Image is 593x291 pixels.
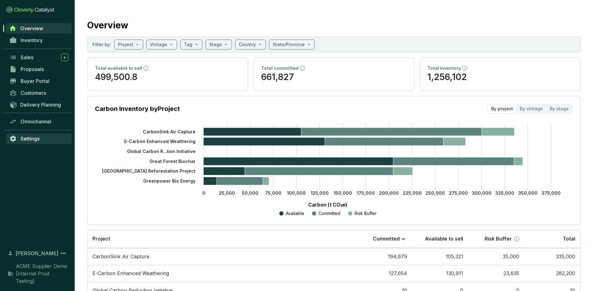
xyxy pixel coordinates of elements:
span: ACME Supplier Demo [Internal Prod Testing] [16,262,68,285]
td: E-Carbon Enhanced Weathering [87,265,356,282]
p: Risk Buffer [485,236,512,242]
a: Settings [6,133,72,144]
a: Inventory [6,35,72,45]
div: By stage [546,104,572,113]
tspan: [GEOGRAPHIC_DATA] Reforestation Project [102,168,195,174]
tspan: 275,000 [449,190,468,196]
p: 499,500.8 [95,71,240,83]
td: 23,635 [468,265,524,282]
tspan: 325,000 [495,190,514,196]
span: Settings [21,136,40,142]
p: 1,256,102 [427,71,573,83]
a: Omnichannel [6,116,72,127]
span: Inventory [21,37,43,43]
tspan: Global Carbon R...tion Initiative [127,149,195,154]
tspan: Greenpower Bio Energy [143,178,195,184]
p: 661,827 [261,71,407,83]
h2: Overview [87,19,128,32]
a: Overview [6,23,72,34]
td: 127,654 [356,265,412,282]
tspan: 125,000 [311,190,329,196]
p: Committed [373,236,400,242]
div: By project [488,104,516,113]
th: Available to sell [412,230,468,248]
tspan: 350,000 [518,190,538,196]
span: Customers [21,90,46,96]
tspan: E-Carbon Enhanced Weathering [124,139,195,144]
a: Delivery Planning [6,99,72,110]
tspan: 375,000 [542,190,561,196]
span: Omnichannel [21,118,51,125]
p: Committed [318,210,340,217]
span: Proposals [21,66,44,72]
tspan: 150,000 [334,190,352,196]
tspan: 25,000 [219,190,235,196]
tspan: 50,000 [242,190,258,196]
span: Sales [21,54,33,60]
td: 335,000 [524,248,580,265]
a: Sales [6,52,72,63]
p: Carbon Inventory by Project [95,104,180,113]
p: Carbon (t CO₂e) [104,201,551,208]
tspan: 300,000 [472,190,492,196]
tspan: 75,000 [265,190,281,196]
td: 35,000 [468,248,524,265]
td: 105,321 [412,248,468,265]
th: Project [87,230,356,248]
p: Risk Buffer [355,210,377,217]
p: Total inventory [427,65,461,71]
tspan: 100,000 [287,190,306,196]
tspan: 225,000 [403,190,422,196]
p: Filter by: [92,41,111,48]
div: By vintage [516,104,546,113]
td: 282,200 [524,265,580,282]
tspan: 250,000 [426,190,445,196]
p: Total available to sell [95,65,142,71]
tspan: CarbonSink Air Capture [143,129,195,134]
td: 130,911 [412,265,468,282]
th: Total [524,230,580,248]
p: Available [286,210,304,217]
span: [PERSON_NAME] [16,250,59,257]
tspan: 175,000 [357,190,375,196]
span: Delivery Planning [20,102,61,108]
a: Customers [6,88,72,98]
span: Overview [20,25,43,31]
tspan: 0 [202,190,205,196]
span: Buyer Portal [21,78,49,84]
div: segmented control [487,104,573,114]
td: CarbonSink Air Capture [87,248,356,265]
a: Proposals [6,64,72,74]
tspan: 200,000 [379,190,399,196]
td: 194,679 [356,248,412,265]
a: Buyer Portal [6,76,72,86]
p: Total committed [261,65,299,71]
tspan: Great Forest Biochar [149,159,195,164]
